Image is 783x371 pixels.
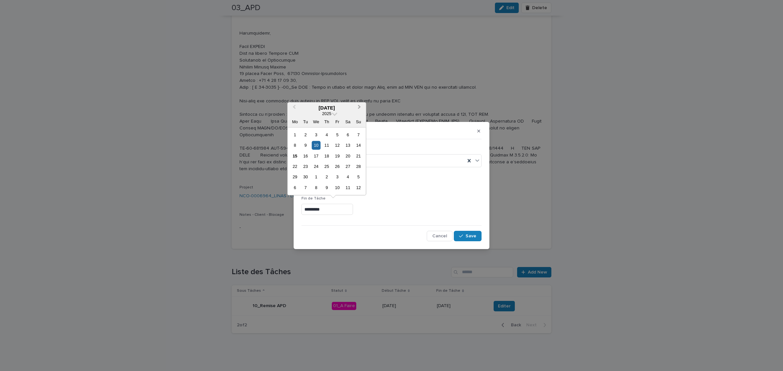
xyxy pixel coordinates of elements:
[344,162,352,171] div: Choose Saturday, 27 September 2025
[312,183,320,192] div: Choose Wednesday, 8 October 2025
[290,129,364,193] div: month 2025-09
[287,105,366,111] div: [DATE]
[312,117,320,126] div: We
[427,231,453,241] button: Cancel
[322,130,331,139] div: Choose Thursday, 4 September 2025
[344,141,352,150] div: Choose Saturday, 13 September 2025
[290,183,299,192] div: Choose Monday, 6 October 2025
[312,162,320,171] div: Choose Wednesday, 24 September 2025
[354,162,363,171] div: Choose Sunday, 28 September 2025
[354,152,363,160] div: Choose Sunday, 21 September 2025
[301,183,310,192] div: Choose Tuesday, 7 October 2025
[354,173,363,182] div: Choose Sunday, 5 October 2025
[301,162,310,171] div: Choose Tuesday, 23 September 2025
[333,130,342,139] div: Choose Friday, 5 September 2025
[432,234,447,238] span: Cancel
[355,103,365,113] button: Next Month
[333,183,342,192] div: Choose Friday, 10 October 2025
[344,152,352,160] div: Choose Saturday, 20 September 2025
[344,130,352,139] div: Choose Saturday, 6 September 2025
[322,117,331,126] div: Th
[333,173,342,182] div: Choose Friday, 3 October 2025
[333,152,342,160] div: Choose Friday, 19 September 2025
[344,117,352,126] div: Sa
[290,117,299,126] div: Mo
[290,162,299,171] div: Choose Monday, 22 September 2025
[322,162,331,171] div: Choose Thursday, 25 September 2025
[301,141,310,150] div: Choose Tuesday, 9 September 2025
[354,141,363,150] div: Choose Sunday, 14 September 2025
[344,183,352,192] div: Choose Saturday, 11 October 2025
[322,141,331,150] div: Choose Thursday, 11 September 2025
[288,103,299,113] button: Previous Month
[301,130,310,139] div: Choose Tuesday, 2 September 2025
[344,173,352,182] div: Choose Saturday, 4 October 2025
[333,162,342,171] div: Choose Friday, 26 September 2025
[454,231,482,241] button: Save
[290,141,299,150] div: Choose Monday, 8 September 2025
[322,173,331,182] div: Choose Thursday, 2 October 2025
[312,141,320,150] div: Choose Wednesday, 10 September 2025
[354,117,363,126] div: Su
[333,117,342,126] div: Fr
[301,173,310,182] div: Choose Tuesday, 30 September 2025
[354,183,363,192] div: Choose Sunday, 12 October 2025
[290,130,299,139] div: Choose Monday, 1 September 2025
[322,183,331,192] div: Choose Thursday, 9 October 2025
[301,117,310,126] div: Tu
[301,152,310,160] div: Choose Tuesday, 16 September 2025
[354,130,363,139] div: Choose Sunday, 7 September 2025
[322,111,331,116] span: 2025
[312,152,320,160] div: Choose Wednesday, 17 September 2025
[312,130,320,139] div: Choose Wednesday, 3 September 2025
[322,152,331,160] div: Choose Thursday, 18 September 2025
[333,141,342,150] div: Choose Friday, 12 September 2025
[312,173,320,182] div: Choose Wednesday, 1 October 2025
[290,152,299,160] div: Choose Monday, 15 September 2025
[290,173,299,182] div: Choose Monday, 29 September 2025
[466,234,476,238] span: Save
